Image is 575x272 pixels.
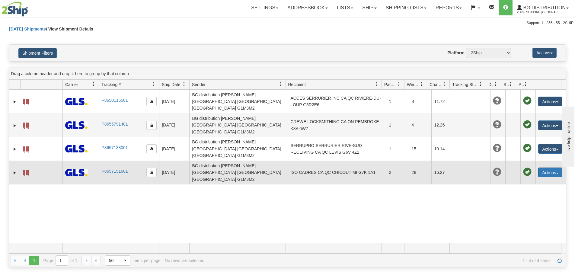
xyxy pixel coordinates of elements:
input: Page 1 [56,256,68,265]
td: [DATE] [159,137,189,161]
a: Ship [358,0,381,15]
a: Tracking # filter column settings [149,79,159,89]
button: Copy to clipboard [146,121,157,130]
span: Pickup Successfully created [523,168,532,176]
span: items per page [105,255,161,266]
td: 2 [386,161,409,184]
a: P8657138001 [101,145,128,150]
img: 17 - GLS Canada [65,121,88,129]
label: Platform [447,50,465,56]
span: Pickup Successfully created [523,120,532,129]
a: Shipment Issues filter column settings [506,79,516,89]
a: Lists [332,0,358,15]
span: Ship Date [162,82,180,88]
td: 1 [386,113,409,137]
a: Recipient filter column settings [371,79,382,89]
td: 11.72 [431,90,454,113]
img: 17 - GLS Canada [65,169,88,176]
span: 50 [109,258,117,264]
button: Actions [538,144,562,154]
a: Sender filter column settings [275,79,286,89]
span: BG Distribution [522,5,566,10]
a: P8655791401 [101,122,128,126]
span: Shipment Issues [503,82,509,88]
button: Copy to clipboard [146,144,157,153]
iframe: chat widget [561,105,574,167]
span: 1 - 4 of 4 items [209,258,551,263]
button: Actions [538,168,562,177]
span: Sender [192,82,206,88]
span: Recipient [288,82,306,88]
img: 17 - GLS Canada [65,98,88,105]
td: ISO CADRES CA QC CHICOUTIMI G7K 1A1 [288,161,386,184]
td: 12.26 [431,113,454,137]
a: Shipping lists [381,0,431,15]
a: Expand [12,146,18,152]
td: BG distribution [PERSON_NAME] [GEOGRAPHIC_DATA] [GEOGRAPHIC_DATA] [GEOGRAPHIC_DATA] G1M3M2 [189,137,288,161]
a: Label [23,120,29,130]
div: No rows are selected [165,258,205,263]
td: 1 [386,90,409,113]
span: Packages [384,82,397,88]
button: Actions [532,48,557,58]
span: Page 1 [29,256,39,265]
a: Expand [12,99,18,105]
span: Page sizes drop down [105,255,130,266]
div: Support: 1 - 855 - 55 - 2SHIP [2,21,573,26]
a: [DATE] Shipments [9,27,46,31]
div: grid grouping header [9,68,566,80]
a: Label [23,144,29,153]
span: Pickup Successfully created [523,144,532,152]
a: P8650115501 [101,98,128,103]
td: [DATE] [159,113,189,137]
td: [DATE] [159,90,189,113]
a: Weight filter column settings [417,79,427,89]
button: Copy to clipboard [146,168,157,177]
span: 2569 / Shipping [GEOGRAPHIC_DATA] [517,9,562,15]
a: Label [23,167,29,177]
a: Packages filter column settings [394,79,404,89]
img: 17 - GLS Canada [65,145,88,152]
div: live help - online [5,5,56,10]
td: 1 [386,137,409,161]
a: Delivery Status filter column settings [490,79,501,89]
span: Charge [430,82,442,88]
td: 28 [409,161,431,184]
span: \ View Shipment Details [46,27,93,31]
td: CREWE LOCKSMITHING CA ON PEMBROKE K8A 6W7 [288,113,386,137]
td: BG distribution [PERSON_NAME] [GEOGRAPHIC_DATA] [GEOGRAPHIC_DATA] [GEOGRAPHIC_DATA] G1M3M2 [189,113,288,137]
a: Charge filter column settings [439,79,449,89]
a: Settings [247,0,283,15]
button: Shipment Filters [18,48,57,58]
span: Pickup Successfully created [523,97,532,105]
td: BG distribution [PERSON_NAME] [GEOGRAPHIC_DATA] [GEOGRAPHIC_DATA] [GEOGRAPHIC_DATA] G1M3M2 [189,90,288,113]
td: 4 [409,113,431,137]
a: Reports [431,0,466,15]
span: Unknown [493,97,501,105]
span: Carrier [65,82,78,88]
button: Copy to clipboard [146,97,157,106]
td: 16.27 [431,161,454,184]
a: Addressbook [283,0,332,15]
td: 15 [409,137,431,161]
span: Page of 1 [43,255,78,266]
a: P8657151601 [101,169,128,174]
td: BG distribution [PERSON_NAME] [GEOGRAPHIC_DATA] [GEOGRAPHIC_DATA] [GEOGRAPHIC_DATA] G1M3M2 [189,161,288,184]
td: [DATE] [159,161,189,184]
img: logo2569.jpg [2,2,28,17]
a: Refresh [555,256,564,265]
td: ACCES SERRURIER INC CA QC RIVIERE-DU-LOUP G5R2E6 [288,90,386,113]
a: Carrier filter column settings [88,79,99,89]
button: Actions [538,97,562,106]
span: Unknown [493,120,501,129]
span: Tracking # [101,82,121,88]
a: Expand [12,123,18,129]
span: Tracking Status [452,82,478,88]
span: Delivery Status [488,82,494,88]
span: Weight [407,82,420,88]
a: Ship Date filter column settings [179,79,189,89]
a: Label [23,96,29,106]
td: SERRUPRO SERRURIER RIVE-SUD RECEIVING CA QC LEVIS G6V 4Z2 [288,137,386,161]
a: Tracking Status filter column settings [475,79,486,89]
td: 10.14 [431,137,454,161]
